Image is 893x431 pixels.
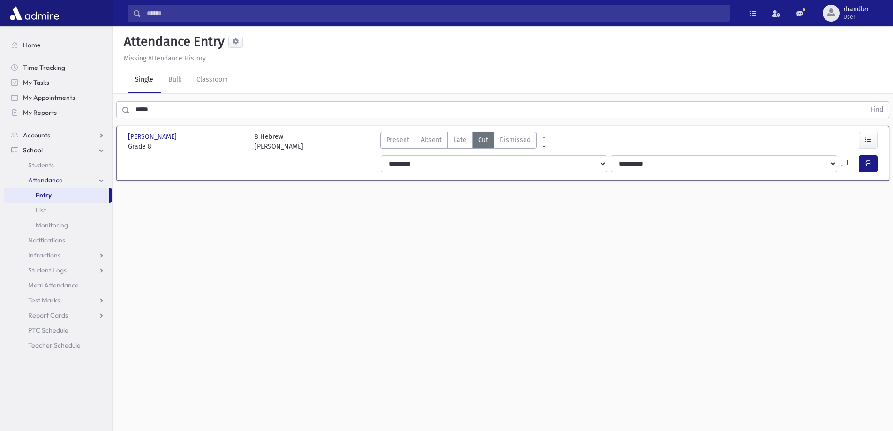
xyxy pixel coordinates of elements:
[128,67,161,93] a: Single
[23,41,41,49] span: Home
[23,78,49,87] span: My Tasks
[4,203,112,218] a: List
[28,341,81,349] span: Teacher Schedule
[421,135,442,145] span: Absent
[843,6,869,13] span: rhandler
[255,132,303,151] div: 8 Hebrew [PERSON_NAME]
[380,132,537,151] div: AttTypes
[120,54,206,62] a: Missing Attendance History
[128,142,245,151] span: Grade 8
[28,311,68,319] span: Report Cards
[23,131,50,139] span: Accounts
[120,34,225,50] h5: Attendance Entry
[141,5,730,22] input: Search
[843,13,869,21] span: User
[8,4,61,23] img: AdmirePro
[500,135,531,145] span: Dismissed
[4,278,112,293] a: Meal Attendance
[23,63,65,72] span: Time Tracking
[4,128,112,143] a: Accounts
[4,143,112,158] a: School
[4,293,112,308] a: Test Marks
[23,93,75,102] span: My Appointments
[28,266,67,274] span: Student Logs
[4,105,112,120] a: My Reports
[4,75,112,90] a: My Tasks
[4,323,112,338] a: PTC Schedule
[23,146,43,154] span: School
[865,102,889,118] button: Find
[4,338,112,353] a: Teacher Schedule
[128,132,179,142] span: [PERSON_NAME]
[453,135,466,145] span: Late
[386,135,409,145] span: Present
[4,158,112,173] a: Students
[161,67,189,93] a: Bulk
[4,233,112,248] a: Notifications
[478,135,488,145] span: Cut
[4,60,112,75] a: Time Tracking
[4,90,112,105] a: My Appointments
[36,221,68,229] span: Monitoring
[28,251,60,259] span: Infractions
[189,67,235,93] a: Classroom
[28,176,63,184] span: Attendance
[28,236,65,244] span: Notifications
[4,188,109,203] a: Entry
[4,263,112,278] a: Student Logs
[4,173,112,188] a: Attendance
[4,248,112,263] a: Infractions
[4,38,112,53] a: Home
[4,308,112,323] a: Report Cards
[23,108,57,117] span: My Reports
[28,281,79,289] span: Meal Attendance
[4,218,112,233] a: Monitoring
[36,206,46,214] span: List
[124,54,206,62] u: Missing Attendance History
[28,161,54,169] span: Students
[28,326,68,334] span: PTC Schedule
[36,191,52,199] span: Entry
[28,296,60,304] span: Test Marks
